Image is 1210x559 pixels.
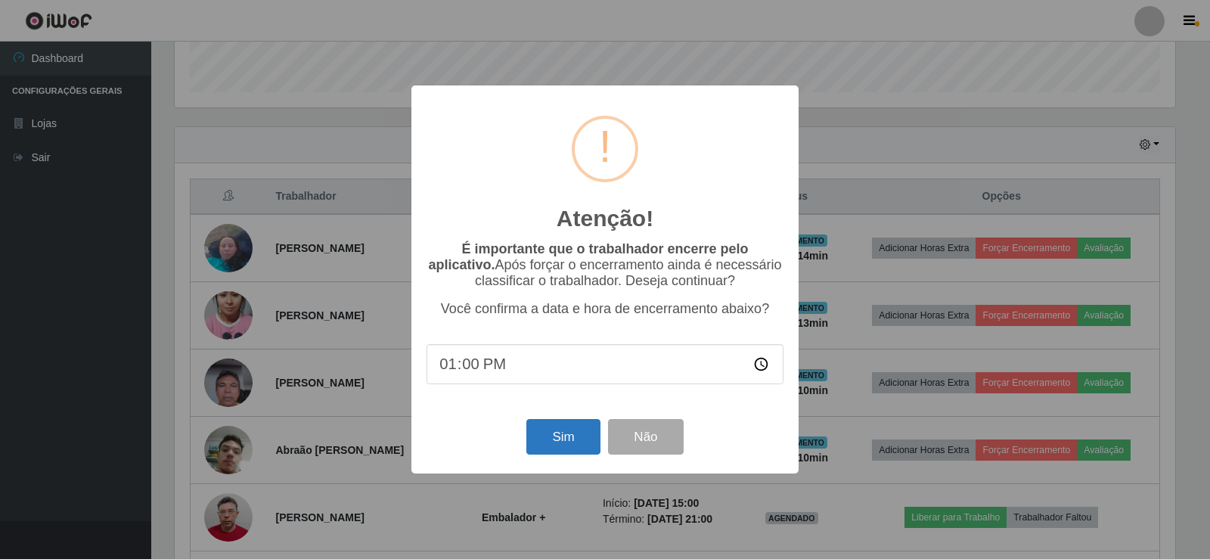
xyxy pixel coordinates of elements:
b: É importante que o trabalhador encerre pelo aplicativo. [428,241,748,272]
h2: Atenção! [557,205,653,232]
button: Não [608,419,683,455]
p: Após forçar o encerramento ainda é necessário classificar o trabalhador. Deseja continuar? [427,241,783,289]
button: Sim [526,419,600,455]
p: Você confirma a data e hora de encerramento abaixo? [427,301,783,317]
